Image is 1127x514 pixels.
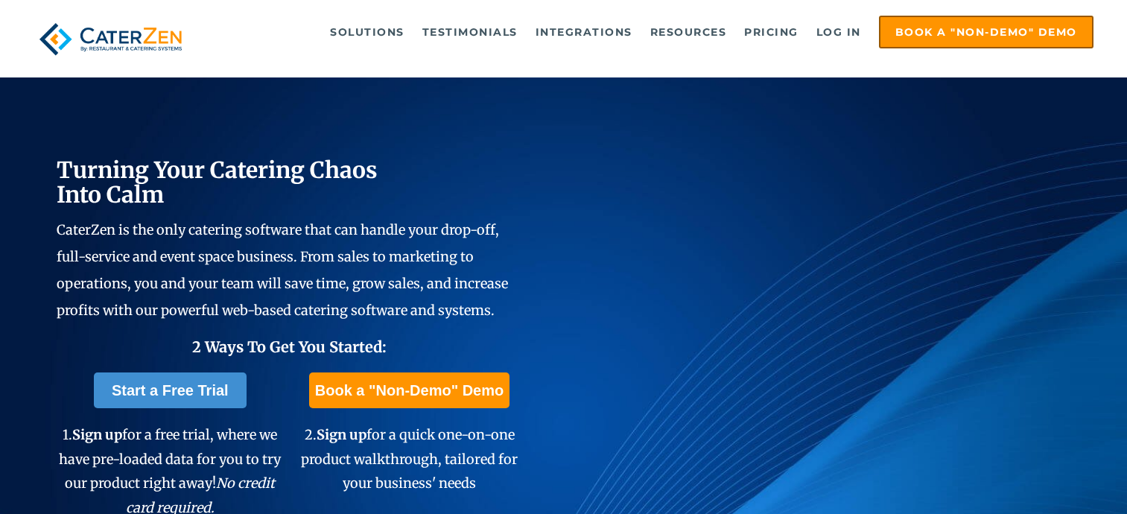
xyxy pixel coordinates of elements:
span: Sign up [72,426,122,443]
a: Book a "Non-Demo" Demo [879,16,1093,48]
span: Sign up [317,426,366,443]
a: Resources [643,17,734,47]
span: 2. for a quick one-on-one product walkthrough, tailored for your business' needs [301,426,518,492]
a: Pricing [737,17,806,47]
span: Turning Your Catering Chaos Into Calm [57,156,378,209]
span: 2 Ways To Get You Started: [192,337,387,356]
a: Testimonials [415,17,525,47]
a: Integrations [528,17,640,47]
a: Book a "Non-Demo" Demo [309,372,509,408]
a: Log in [809,17,869,47]
a: Solutions [323,17,412,47]
div: Navigation Menu [215,16,1093,48]
img: caterzen [34,16,188,63]
span: CaterZen is the only catering software that can handle your drop-off, full-service and event spac... [57,221,508,319]
a: Start a Free Trial [94,372,247,408]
